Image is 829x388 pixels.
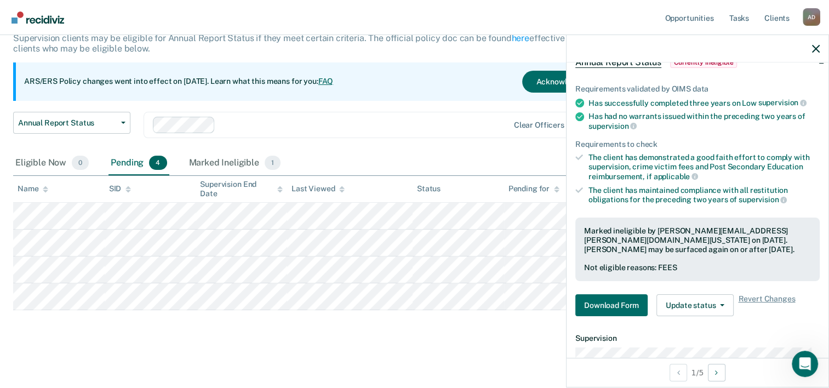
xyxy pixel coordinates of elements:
div: Pending for [508,184,559,193]
button: Next Opportunity [708,364,725,381]
div: Requirements validated by OIMS data [575,84,820,94]
div: Marked Ineligible [187,151,283,175]
p: Supervision clients may be eligible for Annual Report Status if they meet certain criteria. The o... [13,33,627,54]
div: Supervision End Date [200,180,283,198]
a: FAQ [318,77,334,85]
span: Annual Report Status [18,118,117,128]
span: 0 [72,156,89,170]
div: The client has demonstrated a good faith effort to comply with supervision, crime victim fees and... [588,153,820,181]
button: Download Form [575,294,648,316]
div: The client has maintained compliance with all restitution obligations for the preceding two years of [588,186,820,204]
div: Marked ineligible by [PERSON_NAME][EMAIL_ADDRESS][PERSON_NAME][DOMAIN_NAME][US_STATE] on [DATE]. ... [584,226,811,254]
div: Clear officers [514,121,564,130]
a: Navigate to form link [575,294,652,316]
span: supervision [739,195,787,204]
div: Has had no warrants issued within the preceding two years of [588,112,820,130]
iframe: Intercom live chat [792,351,818,377]
div: A D [803,8,820,26]
span: 4 [149,156,167,170]
div: Annual Report StatusCurrently ineligible [567,45,828,80]
div: Name [18,184,48,193]
span: applicable [654,172,698,181]
button: Acknowledge & Close [522,71,626,93]
div: Last Viewed [291,184,345,193]
p: ARS/ERS Policy changes went into effect on [DATE]. Learn what this means for you: [24,76,333,87]
div: Status [417,184,441,193]
a: here [512,33,529,43]
span: Annual Report Status [575,57,661,68]
button: Profile dropdown button [803,8,820,26]
div: 1 / 5 [567,358,828,387]
div: SID [109,184,132,193]
div: Eligible Now [13,151,91,175]
div: Not eligible reasons: FEES [584,263,811,272]
button: Previous Opportunity [670,364,687,381]
div: Pending [108,151,169,175]
dt: Supervision [575,334,820,343]
span: Revert Changes [738,294,795,316]
span: Currently ineligible [670,57,737,68]
span: supervision [588,122,637,130]
img: Recidiviz [12,12,64,24]
button: Update status [656,294,734,316]
span: supervision [758,98,807,107]
span: 1 [265,156,281,170]
div: Requirements to check [575,140,820,149]
div: Has successfully completed three years on Low [588,98,820,108]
